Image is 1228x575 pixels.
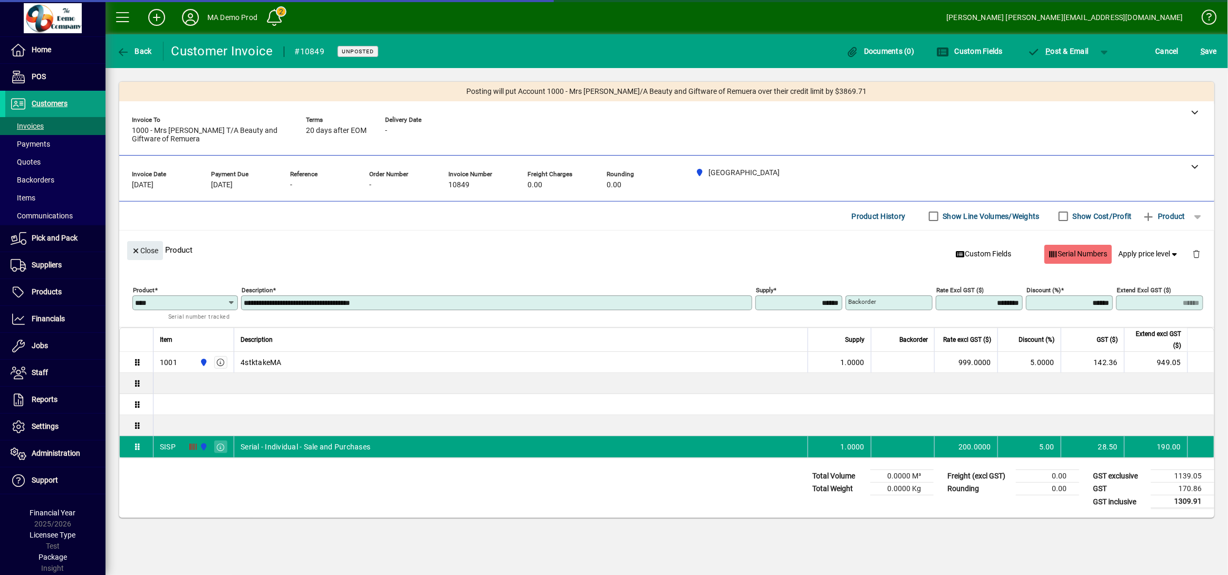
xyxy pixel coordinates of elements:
[32,234,78,242] span: Pick and Pack
[5,171,105,189] a: Backorders
[807,470,870,483] td: Total Volume
[241,334,273,346] span: Description
[32,422,59,430] span: Settings
[1117,286,1171,294] mat-label: Extend excl GST ($)
[32,72,46,81] span: POS
[942,483,1016,495] td: Rounding
[174,8,207,27] button: Profile
[30,531,76,539] span: Licensee Type
[899,334,928,346] span: Backorder
[1049,245,1108,263] span: Serial Numbers
[1019,334,1054,346] span: Discount (%)
[1151,470,1214,483] td: 1139.05
[5,467,105,494] a: Support
[11,194,35,202] span: Items
[5,387,105,413] a: Reports
[1088,483,1151,495] td: GST
[119,231,1214,269] div: Product
[5,37,105,63] a: Home
[5,225,105,252] a: Pick and Pack
[114,42,155,61] button: Back
[133,286,155,294] mat-label: Product
[140,8,174,27] button: Add
[211,181,233,189] span: [DATE]
[448,181,469,189] span: 10849
[5,117,105,135] a: Invoices
[934,42,1005,61] button: Custom Fields
[1044,245,1112,264] button: Serial Numbers
[1071,211,1132,222] label: Show Cost/Profit
[32,99,68,108] span: Customers
[942,470,1016,483] td: Freight (excl GST)
[527,181,542,189] span: 0.00
[848,298,876,305] mat-label: Backorder
[32,368,48,377] span: Staff
[32,314,65,323] span: Financials
[841,357,865,368] span: 1.0000
[843,42,917,61] button: Documents (0)
[11,158,41,166] span: Quotes
[160,334,172,346] span: Item
[607,181,621,189] span: 0.00
[132,127,290,143] span: 1000 - Mrs [PERSON_NAME] T/A Beauty and Giftware of Remuera
[1201,43,1217,60] span: ave
[870,483,934,495] td: 0.0000 Kg
[32,395,57,404] span: Reports
[946,9,1183,26] div: [PERSON_NAME] [PERSON_NAME][EMAIL_ADDRESS][DOMAIN_NAME]
[1115,245,1184,264] button: Apply price level
[952,245,1016,264] button: Custom Fields
[1124,352,1187,373] td: 949.05
[32,45,51,54] span: Home
[1061,352,1124,373] td: 142.36
[5,333,105,359] a: Jobs
[5,360,105,386] a: Staff
[32,476,58,484] span: Support
[131,242,159,260] span: Close
[1046,47,1051,55] span: P
[941,442,991,452] div: 200.0000
[845,334,865,346] span: Supply
[32,287,62,296] span: Products
[124,245,166,255] app-page-header-button: Close
[32,261,62,269] span: Suppliers
[197,357,209,368] span: Auckland
[1153,42,1182,61] button: Cancel
[5,306,105,332] a: Financials
[1097,334,1118,346] span: GST ($)
[1061,436,1124,457] td: 28.50
[127,241,163,260] button: Close
[1088,470,1151,483] td: GST exclusive
[5,135,105,153] a: Payments
[1022,42,1094,61] button: Post & Email
[870,470,934,483] td: 0.0000 M³
[11,140,50,148] span: Payments
[1201,47,1205,55] span: S
[207,9,257,26] div: MA Demo Prod
[295,43,325,60] div: #10849
[290,181,292,189] span: -
[997,352,1061,373] td: 5.0000
[852,208,906,225] span: Product History
[956,248,1012,260] span: Custom Fields
[467,86,867,97] span: Posting will put Account 1000 - Mrs [PERSON_NAME]/A Beauty and Giftware of Remuera over their cre...
[848,207,910,226] button: Product History
[1026,286,1061,294] mat-label: Discount (%)
[936,286,984,294] mat-label: Rate excl GST ($)
[241,357,282,368] span: 4stktakeMA
[1016,470,1079,483] td: 0.00
[1088,495,1151,509] td: GST inclusive
[1151,495,1214,509] td: 1309.91
[936,47,1003,55] span: Custom Fields
[32,341,48,350] span: Jobs
[5,414,105,440] a: Settings
[5,252,105,279] a: Suppliers
[5,279,105,305] a: Products
[1184,241,1209,266] button: Delete
[807,483,870,495] td: Total Weight
[39,553,67,561] span: Package
[941,211,1040,222] label: Show Line Volumes/Weights
[30,509,76,517] span: Financial Year
[241,442,370,452] span: Serial - Individual - Sale and Purchases
[846,47,915,55] span: Documents (0)
[242,286,273,294] mat-label: Description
